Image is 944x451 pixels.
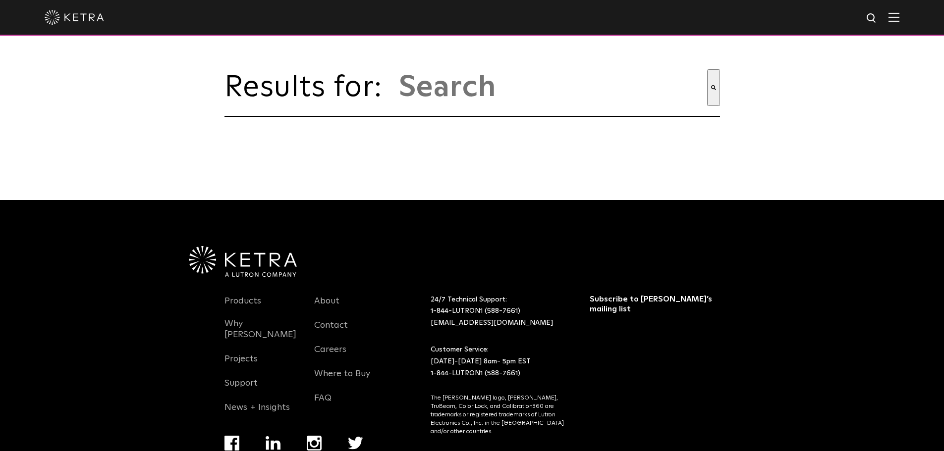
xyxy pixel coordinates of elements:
[224,318,300,352] a: Why [PERSON_NAME]
[45,10,104,25] img: ketra-logo-2019-white
[224,402,290,425] a: News + Insights
[224,294,300,425] div: Navigation Menu
[314,368,370,391] a: Where to Buy
[266,436,281,450] img: linkedin
[224,436,239,451] img: facebook
[866,12,878,25] img: search icon
[314,320,348,343] a: Contact
[431,307,520,314] a: 1-844-LUTRON1 (588-7661)
[314,294,389,415] div: Navigation Menu
[189,246,297,277] img: Ketra-aLutronCo_White_RGB
[314,393,332,415] a: FAQ
[431,319,553,326] a: [EMAIL_ADDRESS][DOMAIN_NAME]
[224,378,258,401] a: Support
[224,353,258,376] a: Projects
[224,73,393,102] span: Results for:
[431,294,565,329] p: 24/7 Technical Support:
[888,12,899,22] img: Hamburger%20Nav.svg
[348,437,363,450] img: twitter
[431,394,565,436] p: The [PERSON_NAME] logo, [PERSON_NAME], TruBeam, Color Lock, and Calibration360 are trademarks or ...
[431,370,520,377] a: 1-844-LUTRON1 (588-7661)
[314,296,339,318] a: About
[224,296,261,318] a: Products
[707,69,720,106] button: Search
[590,294,717,315] h3: Subscribe to [PERSON_NAME]’s mailing list
[431,344,565,379] p: Customer Service: [DATE]-[DATE] 8am- 5pm EST
[398,69,707,106] input: This is a search field with an auto-suggest feature attached.
[307,436,322,451] img: instagram
[314,344,346,367] a: Careers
